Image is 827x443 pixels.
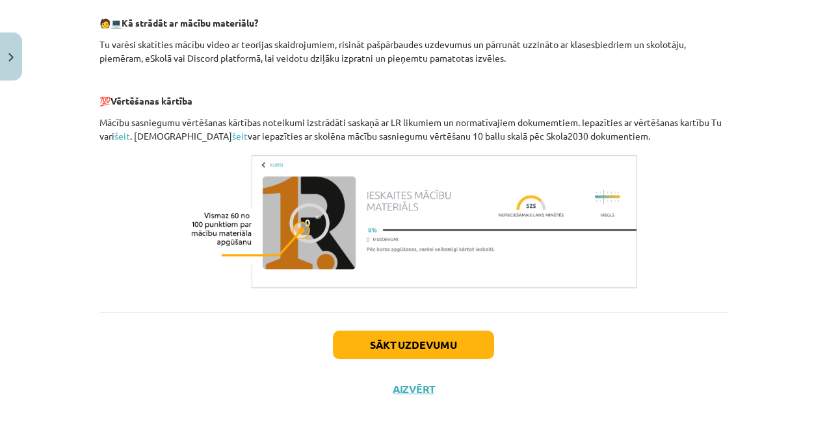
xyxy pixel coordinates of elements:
p: Tu varēsi skatīties mācību video ar teorijas skaidrojumiem, risināt pašpārbaudes uzdevumus un pār... [99,38,728,65]
button: Aizvērt [389,383,438,396]
button: Sākt uzdevumu [333,331,494,359]
b: Vērtēšanas kārtība [111,95,192,107]
p: 🧑 💻 [99,16,728,30]
p: Mācību sasniegumu vērtēšanas kārtības noteikumi izstrādāti saskaņā ar LR likumiem un normatīvajie... [99,116,728,143]
a: šeit [232,130,248,142]
img: icon-close-lesson-0947bae3869378f0d4975bcd49f059093ad1ed9edebbc8119c70593378902aed.svg [8,53,14,62]
b: Kā strādāt ar mācību materiālu? [122,17,258,29]
p: 💯 [99,94,728,108]
a: šeit [114,130,130,142]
